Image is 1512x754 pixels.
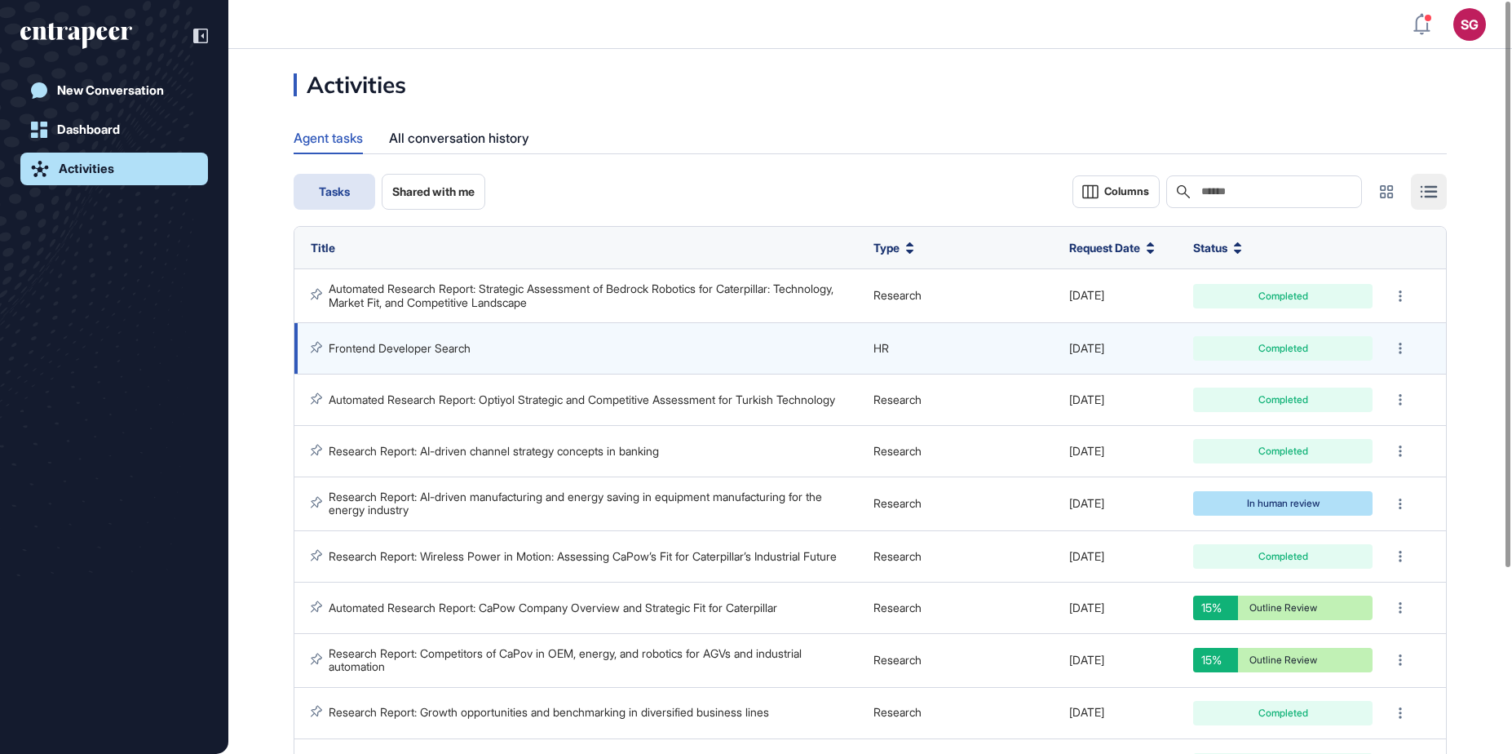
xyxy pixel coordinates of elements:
[873,705,922,719] span: Research
[329,549,837,563] a: Research Report: Wireless Power in Motion: Assessing CaPow’s Fit for Caterpillar’s Industrial Future
[294,73,406,96] div: Activities
[1104,185,1149,197] span: Columns
[1069,444,1104,458] span: [DATE]
[1069,496,1104,510] span: [DATE]
[1069,288,1104,302] span: [DATE]
[329,601,777,614] a: Automated Research Report: CaPow Company Overview and Strategic Fit for Caterpillar
[873,239,900,256] span: Type
[57,83,164,98] div: New Conversation
[873,601,922,614] span: Research
[57,122,120,137] div: Dashboard
[329,444,659,458] a: Research Report: AI-driven channel strategy concepts in banking
[1072,175,1160,208] button: Columns
[873,549,922,563] span: Research
[1205,552,1360,561] div: Completed
[1193,648,1238,672] div: 15%
[873,239,914,256] button: Type
[1205,655,1360,665] div: Outline Review
[1069,705,1104,719] span: [DATE]
[294,174,375,210] button: Tasks
[20,113,208,146] a: Dashboard
[1193,596,1238,620] div: 15%
[873,653,922,667] span: Research
[1193,239,1242,256] button: Status
[382,174,485,210] button: Shared with me
[1069,601,1104,614] span: [DATE]
[329,705,769,719] a: Research Report: Growth opportunities and benchmarking in diversified business lines
[329,490,825,517] a: Research Report: AI-driven manufacturing and energy saving in equipment manufacturing for the ene...
[873,444,922,458] span: Research
[329,646,805,673] a: Research Report: Competitors of CaPov in OEM, energy, and robotics for AGVs and industrial automa...
[1069,653,1104,667] span: [DATE]
[20,153,208,185] a: Activities
[1069,393,1104,406] span: [DATE]
[1069,341,1104,355] span: [DATE]
[329,393,835,406] a: Automated Research Report: Optiyol Strategic and Competitive Assessment for Turkish Technology
[873,393,922,406] span: Research
[59,162,114,176] div: Activities
[329,282,837,308] a: Automated Research Report: Strategic Assessment of Bedrock Robotics for Caterpillar: Technology, ...
[1205,603,1360,613] div: Outline Review
[1453,8,1486,41] button: SG
[1193,239,1227,256] span: Status
[873,496,922,510] span: Research
[20,23,132,49] div: entrapeer-logo
[1205,344,1360,353] div: Completed
[20,74,208,107] a: New Conversation
[329,341,471,355] a: Frontend Developer Search
[311,241,335,255] span: Title
[873,341,889,355] span: HR
[873,288,922,302] span: Research
[294,122,363,153] div: Agent tasks
[1069,239,1140,256] span: Request Date
[1205,499,1360,508] div: In human review
[1205,446,1360,456] div: Completed
[392,185,475,198] span: Shared with me
[1205,395,1360,405] div: Completed
[1069,239,1155,256] button: Request Date
[389,122,529,154] div: All conversation history
[319,185,350,198] span: Tasks
[1205,708,1360,718] div: Completed
[1069,549,1104,563] span: [DATE]
[1205,291,1360,301] div: Completed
